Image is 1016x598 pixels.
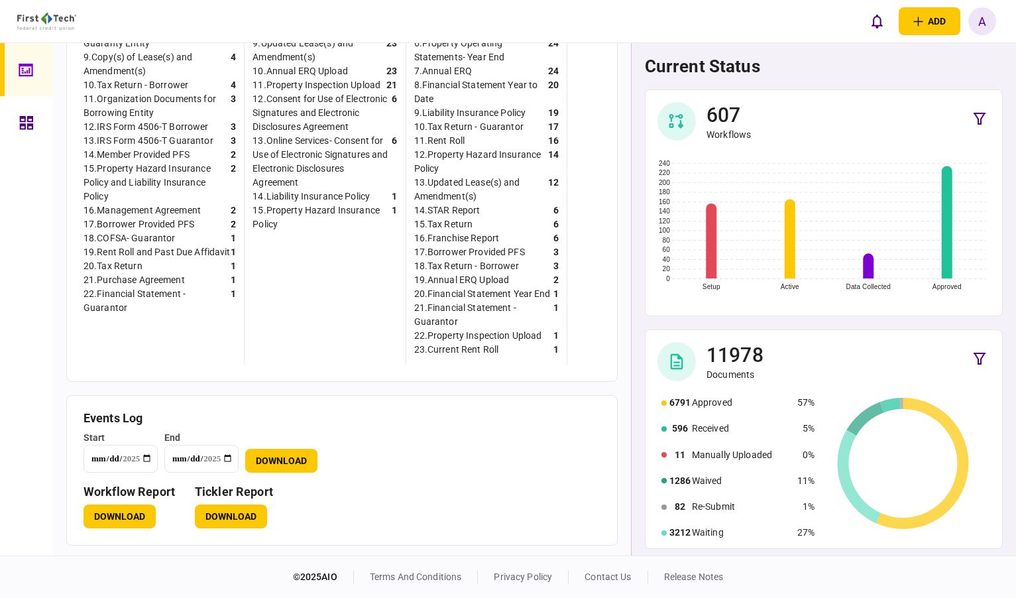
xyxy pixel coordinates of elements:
text: Data Collected [846,283,890,290]
div: 3 [231,134,236,148]
div: 1 [231,245,236,259]
div: Manually Uploaded [692,448,791,462]
div: 12 [548,176,559,204]
h3: workflow report [84,486,175,498]
div: 2 [553,273,559,287]
text: 140 [659,208,670,215]
text: 20 [662,265,670,272]
text: Setup [703,283,720,290]
div: 14 . STAR Report [414,204,480,217]
text: 80 [662,237,670,244]
div: 6 [392,134,397,190]
text: 120 [659,217,670,225]
a: contact us [585,571,631,582]
div: Re-Submit [692,500,791,514]
div: 1 [231,259,236,273]
div: 1 [553,329,559,343]
div: 13 . Updated Lease(s) and Amendment(s) [414,176,548,204]
div: 6 [392,92,397,134]
div: 9 . Updated Lease(s) and Amendment(s) [253,36,386,64]
div: 82 [669,500,691,514]
div: 6 [553,204,559,217]
div: 15 . Property Hazard Insurance Policy and Liability Insurance Policy [84,162,231,204]
div: 24 [548,64,559,78]
div: 17 . Borrower Provided PFS [414,245,525,259]
div: 19 . Rent Roll and Past Due Affidavit [84,245,231,259]
div: 4 [231,78,236,92]
div: 13 . Online Services- Consent for Use of Electronic Signatures and Electronic Disclosures Agreement [253,134,392,190]
div: 1 [231,231,236,245]
div: 22 . Financial Statement - Guarantor [84,287,231,315]
div: 1 [231,287,236,315]
text: 0 [666,275,670,282]
div: 3212 [669,526,691,540]
div: 1286 [669,474,691,488]
div: 16 [548,134,559,148]
a: privacy policy [494,571,552,582]
div: 10 . Tax Return - Guarantor [414,120,524,134]
div: 7 . Annual ERQ [414,64,473,78]
div: 5% [797,422,815,436]
div: 11 [669,448,691,462]
div: 6791 [669,396,691,410]
div: 21 [386,78,397,92]
div: 3 [553,245,559,259]
div: 12 . IRS Form 4506-T Borrower [84,120,209,134]
div: 20 . Tax Return [84,259,142,273]
div: 9 . Liability Insurance Policy [414,106,526,120]
div: 16 . Management Agreement [84,204,201,217]
div: 11 . Organization Documents for Borrowing Entity [84,92,231,120]
div: © 2025 AIO [293,570,354,584]
div: 21 . Purchase Agreement [84,273,185,287]
div: 1 [553,343,559,357]
button: open adding identity options [899,7,960,35]
div: 3 [231,120,236,134]
text: 160 [659,198,670,206]
div: 4 [231,50,236,78]
div: Waiting [692,526,791,540]
button: open notifications list [863,7,891,35]
div: 1 [553,301,559,329]
div: 6 [553,231,559,245]
div: Received [692,422,791,436]
div: 8 . Financial Statement Year to Date [414,78,548,106]
text: 200 [659,179,670,186]
div: 6 [553,217,559,231]
h1: current status [645,56,1003,76]
div: 23 [386,64,397,78]
div: 11 . Property Inspection Upload [253,78,380,92]
div: Workflows [706,129,751,141]
text: Active [781,283,799,290]
h3: Events Log [84,412,600,424]
div: 14 [548,148,559,176]
text: 100 [659,227,670,235]
text: 220 [659,170,670,177]
div: 2 [231,204,236,217]
div: 20 . Financial Statement Year End [414,287,551,301]
div: 1 [392,190,397,204]
div: 596 [669,422,691,436]
div: 17 [548,120,559,134]
div: 1 [553,287,559,301]
div: 11% [797,474,815,488]
div: 0% [797,448,815,462]
div: 1 [392,204,397,231]
div: 6 . Property Operating Statements- Year End [414,36,548,64]
div: Waived [692,474,791,488]
div: 19 [548,106,559,120]
div: 27% [797,526,815,540]
div: 23 . Current Rent Roll [414,343,499,357]
div: 19 . Annual ERQ Upload [414,273,510,287]
div: end [164,431,239,445]
button: A [968,7,996,35]
button: Download [245,449,317,473]
div: 14 . Member Provided PFS [84,148,190,162]
a: terms and conditions [370,571,462,582]
text: 60 [662,246,670,253]
text: 40 [662,256,670,263]
div: 14 . Liability Insurance Policy [253,190,370,204]
div: 1% [797,500,815,514]
text: 240 [659,160,670,167]
div: 16 . Franchise Report [414,231,500,245]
